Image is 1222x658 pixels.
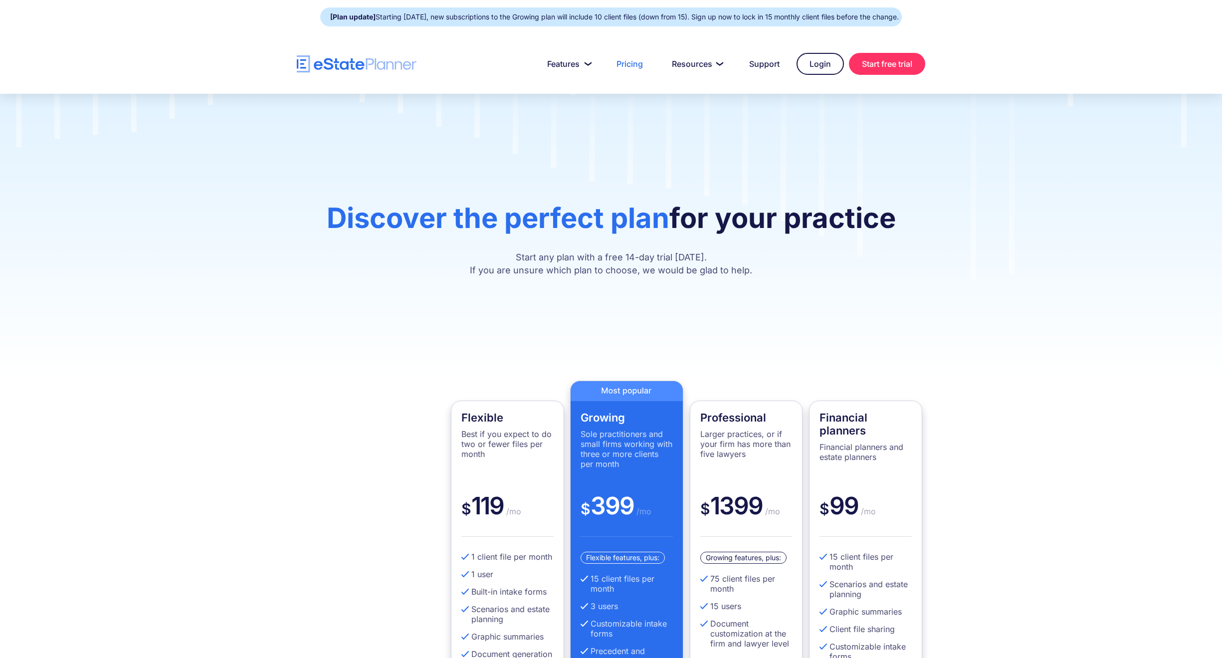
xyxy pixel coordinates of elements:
li: Graphic summaries [461,632,554,642]
li: 75 client files per month [700,574,793,594]
li: Document customization at the firm and lawyer level [700,619,793,649]
a: Support [737,54,792,74]
span: $ [819,500,829,518]
li: Client file sharing [819,624,912,634]
a: Pricing [605,54,655,74]
li: Built-in intake forms [461,587,554,597]
h4: Financial planners [819,411,912,437]
li: Customizable intake forms [581,619,673,639]
a: Login [797,53,844,75]
li: 15 client files per month [819,552,912,572]
li: Graphic summaries [819,607,912,617]
h4: Professional [700,411,793,424]
h1: for your practice [297,203,925,243]
h4: Growing [581,411,673,424]
a: Resources [660,54,732,74]
div: Growing features, plus: [700,552,787,564]
h4: Flexible [461,411,554,424]
div: 119 [461,491,554,537]
a: Features [535,54,600,74]
p: Start any plan with a free 14-day trial [DATE]. If you are unsure which plan to choose, we would ... [297,251,925,277]
li: 3 users [581,601,673,611]
li: 15 users [700,601,793,611]
p: Larger practices, or if your firm has more than five lawyers [700,429,793,459]
div: Flexible features, plus: [581,552,665,564]
div: Starting [DATE], new subscriptions to the Growing plan will include 10 client files (down from 15... [330,10,899,24]
p: Financial planners and estate planners [819,442,912,462]
a: home [297,55,416,73]
div: 99 [819,491,912,537]
span: /mo [504,506,521,516]
span: /mo [634,506,651,516]
span: /mo [763,506,780,516]
p: Sole practitioners and small firms working with three or more clients per month [581,429,673,469]
li: Scenarios and estate planning [819,579,912,599]
strong: [Plan update] [330,12,376,21]
span: $ [461,500,471,518]
li: 15 client files per month [581,574,673,594]
a: Start free trial [849,53,925,75]
li: 1 user [461,569,554,579]
li: Scenarios and estate planning [461,604,554,624]
span: $ [700,500,710,518]
span: /mo [858,506,876,516]
div: 399 [581,491,673,537]
p: Best if you expect to do two or fewer files per month [461,429,554,459]
span: Discover the perfect plan [327,201,669,235]
span: $ [581,500,591,518]
div: 1399 [700,491,793,537]
li: 1 client file per month [461,552,554,562]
